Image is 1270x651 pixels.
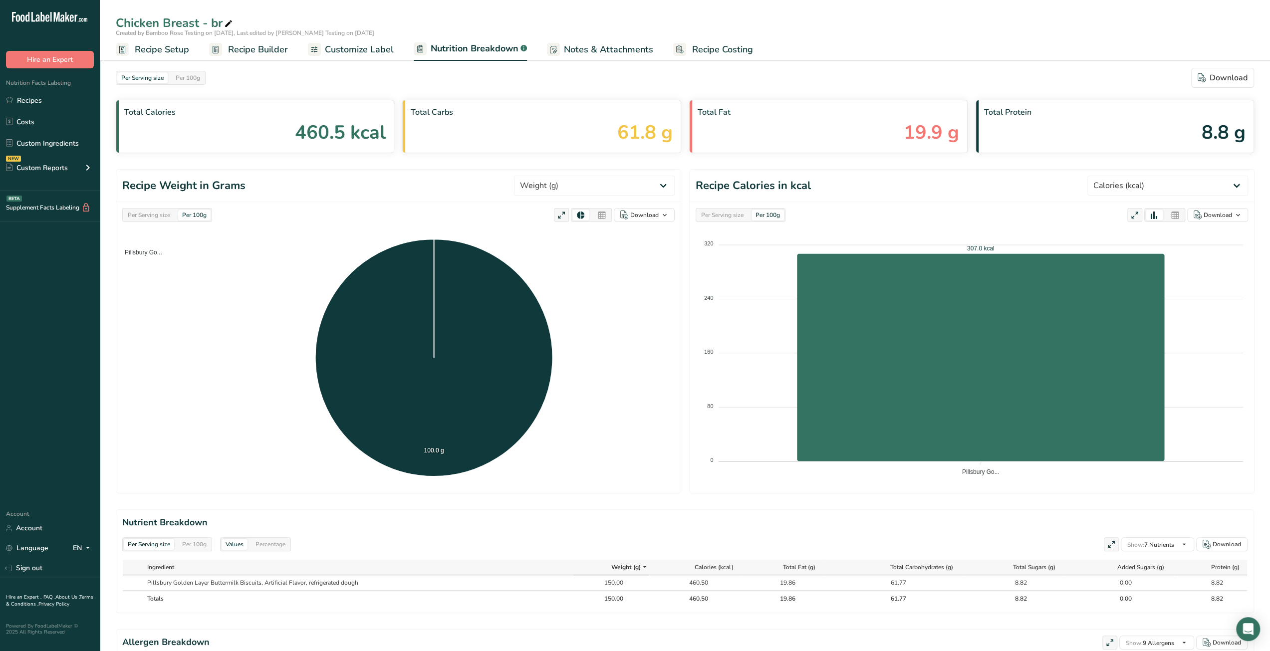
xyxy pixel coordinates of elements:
a: Recipe Builder [209,38,288,61]
div: BETA [6,196,22,202]
div: 61.77 [881,578,906,587]
div: Open Intercom Messenger [1236,617,1260,641]
a: Recipe Setup [116,38,189,61]
div: Download [1198,72,1248,84]
a: About Us . [55,594,79,601]
td: Pillsbury Golden Layer Buttermilk Biscuits, Artificial Flavor, refrigerated dough [143,575,573,590]
div: Download [1204,211,1232,219]
div: 8.82 [1198,594,1223,603]
div: 8.82 [1002,594,1026,603]
span: Total Carbohydrates (g) [890,563,953,572]
span: Customize Label [325,43,394,56]
span: 7 Nutrients [1127,541,1174,549]
a: Nutrition Breakdown [414,37,527,61]
div: Custom Reports [6,163,68,173]
span: 8.8 g [1202,118,1246,147]
div: 8.82 [1198,578,1223,587]
div: Percentage [252,539,289,550]
h1: Recipe Calories in kcal [696,178,811,194]
div: 8.82 [1002,578,1026,587]
span: Pillsbury Go... [117,249,162,256]
tspan: 0 [710,457,713,463]
div: Chicken Breast - br [116,14,235,32]
span: Recipe Setup [135,43,189,56]
div: Per Serving size [124,210,174,220]
div: Per Serving size [697,210,748,220]
span: 19.9 g [904,118,959,147]
div: 0.00 [1107,594,1132,603]
div: Download [1213,638,1241,647]
a: Notes & Attachments [547,38,653,61]
span: Show: [1127,541,1144,549]
span: Show: [1126,639,1143,647]
tspan: Pillsbury Go... [962,468,1000,475]
div: 19.86 [770,578,795,587]
h2: Nutrient Breakdown [122,516,1248,529]
th: Totals [143,590,573,606]
div: 0.00 [1107,578,1132,587]
span: Created by Bamboo Rose Testing on [DATE], Last edited by [PERSON_NAME] Testing on [DATE] [116,29,374,37]
span: Notes & Attachments [564,43,653,56]
a: Recipe Costing [673,38,753,61]
span: Total Calories [124,106,386,118]
span: Total Carbs [411,106,672,118]
div: 150.00 [598,578,623,587]
h1: Recipe Weight in Grams [122,178,246,194]
span: 61.8 g [617,118,673,147]
div: Per 100g [752,210,784,220]
a: Hire an Expert . [6,594,41,601]
div: 19.86 [770,594,795,603]
div: Download [1213,540,1241,549]
tspan: 240 [704,295,713,301]
div: NEW [6,156,21,162]
span: Total Protein [984,106,1246,118]
span: Calories (kcal) [695,563,734,572]
button: Download [1191,68,1254,88]
span: Protein (g) [1211,563,1240,572]
button: Show:7 Nutrients [1121,537,1194,551]
span: Recipe Builder [228,43,288,56]
a: Privacy Policy [38,601,69,608]
div: Download [630,211,659,219]
span: 9 Allergens [1126,639,1174,647]
div: Powered By FoodLabelMaker © 2025 All Rights Reserved [6,623,94,635]
a: Language [6,539,48,557]
span: Total Fat (g) [783,563,815,572]
tspan: 160 [704,349,713,355]
span: Ingredient [147,563,174,572]
tspan: 320 [704,240,713,246]
button: Download [1187,208,1248,222]
div: Per 100g [172,72,204,83]
span: Total Sugars (g) [1013,563,1055,572]
button: Download [1196,537,1248,551]
a: Customize Label [308,38,394,61]
button: Download [1196,636,1248,650]
div: 61.77 [881,594,906,603]
div: 150.00 [598,594,623,603]
div: Per 100g [178,539,211,550]
span: Weight (g) [611,563,641,572]
div: 460.50 [683,578,708,587]
span: Total Fat [698,106,959,118]
span: Recipe Costing [692,43,753,56]
a: FAQ . [43,594,55,601]
span: Nutrition Breakdown [431,42,518,55]
div: Per Serving size [124,539,174,550]
div: Values [222,539,248,550]
div: 460.50 [683,594,708,603]
div: EN [73,542,94,554]
div: Per Serving size [117,72,168,83]
a: Terms & Conditions . [6,594,93,608]
button: Download [614,208,675,222]
span: 460.5 kcal [295,118,386,147]
h2: Allergen Breakdown [122,636,210,650]
div: Per 100g [178,210,211,220]
button: Show:9 Allergens [1119,636,1194,650]
span: Added Sugars (g) [1117,563,1164,572]
tspan: 80 [707,403,713,409]
button: Hire an Expert [6,51,94,68]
